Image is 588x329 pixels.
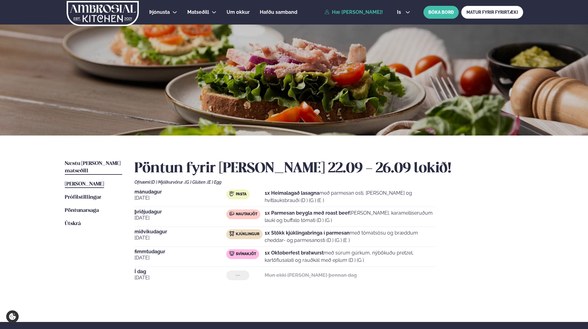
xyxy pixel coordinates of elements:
span: þriðjudagur [134,209,226,214]
div: Ofnæmi: [134,180,523,185]
button: BÓKA BORÐ [423,6,459,19]
span: [PERSON_NAME] [65,182,104,187]
span: --- [236,273,240,278]
span: Kjúklingur [236,232,259,237]
span: [DATE] [134,234,226,242]
a: Cookie settings [6,310,19,323]
span: miðvikudagur [134,229,226,234]
img: beef.svg [229,211,234,216]
p: með súrum gúrkum, nýbökuðu pretzel, kartöflusalati og rauðkál með eplum (D ) (G ) [265,249,435,264]
span: Pasta [236,192,247,197]
span: Prófílstillingar [65,195,101,200]
span: [DATE] [134,194,226,202]
span: fimmtudagur [134,249,226,254]
p: [PERSON_NAME], karamelliseruðum lauki og buffalo tómati (D ) (G ) [265,209,435,224]
span: Pöntunarsaga [65,208,99,213]
span: mánudagur [134,189,226,194]
p: með tómatsósu og bræddum cheddar- og parmesanosti (D ) (G ) (E ) [265,229,435,244]
a: Matseðill [187,9,209,16]
a: [PERSON_NAME] [65,181,104,188]
a: Næstu [PERSON_NAME] matseðill [65,160,122,175]
a: Útskrá [65,220,81,228]
strong: 1x Stökk kjúklingabringa í parmesan [265,230,350,236]
button: is [392,10,415,15]
img: pork.svg [229,251,234,256]
a: Prófílstillingar [65,194,101,201]
span: [DATE] [134,274,226,281]
span: [DATE] [134,214,226,222]
img: logo [66,1,139,26]
span: Útskrá [65,221,81,226]
img: pasta.svg [229,191,234,196]
strong: Mun ekki [PERSON_NAME] þennan dag [265,272,357,278]
a: Þjónusta [149,9,170,16]
span: Um okkur [227,9,250,15]
span: (D ) Mjólkurvörur , [151,180,185,185]
span: [DATE] [134,254,226,262]
a: Hæ [PERSON_NAME]! [325,10,383,15]
span: Í dag [134,269,226,274]
span: Næstu [PERSON_NAME] matseðill [65,161,121,174]
a: Pöntunarsaga [65,207,99,214]
a: MATUR FYRIR FYRIRTÆKI [461,6,523,19]
a: Um okkur [227,9,250,16]
span: (E ) Egg [207,180,221,185]
h2: Pöntun fyrir [PERSON_NAME] 22.09 - 26.09 lokið! [134,160,523,177]
span: Þjónusta [149,9,170,15]
p: með parmesan osti, [PERSON_NAME] og hvítlauksbrauði (D ) (G ) (E ) [265,189,435,204]
span: Matseðill [187,9,209,15]
span: (G ) Glúten , [185,180,207,185]
span: Hafðu samband [260,9,297,15]
strong: 1x Oktoberfest bratwurst [265,250,324,256]
span: Nautakjöt [236,212,257,217]
strong: 1x Heimalagað lasagna [265,190,319,196]
strong: 1x Parmesan beygla með roast beef [265,210,350,216]
a: Hafðu samband [260,9,297,16]
img: chicken.svg [229,231,234,236]
span: Svínakjöt [236,252,256,257]
span: is [397,10,403,15]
